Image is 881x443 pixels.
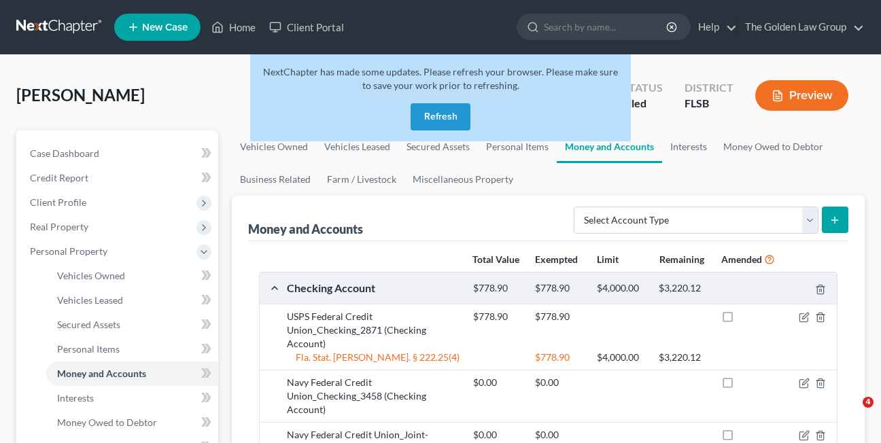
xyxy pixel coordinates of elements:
strong: Remaining [659,253,704,265]
div: $3,220.12 [652,282,714,295]
strong: Limit [597,253,619,265]
a: Client Portal [262,15,351,39]
div: $0.00 [528,376,590,389]
div: USPS Federal Credit Union_Checking_2871 (Checking Account) [280,310,466,351]
div: District [685,80,733,96]
a: The Golden Law Group [738,15,864,39]
a: Personal Items [46,337,218,361]
div: $778.90 [528,351,590,364]
a: Interests [46,386,218,410]
span: 4 [863,397,874,408]
div: $0.00 [528,428,590,442]
div: Navy Federal Credit Union_Checking_3458 (Checking Account) [280,376,466,417]
span: Credit Report [30,172,88,183]
span: Vehicles Owned [57,270,125,281]
a: Credit Report [19,166,218,190]
button: Preview [755,80,848,111]
a: Money and Accounts [46,361,218,386]
input: Search by name... [544,14,668,39]
div: Money and Accounts [248,221,363,237]
div: $778.90 [528,310,590,323]
strong: Exempted [535,253,578,265]
span: New Case [142,22,188,33]
div: $0.00 [466,428,528,442]
button: Refresh [411,103,470,130]
div: $778.90 [528,282,590,295]
div: $4,000.00 [590,282,652,295]
strong: Amended [721,253,762,265]
a: Farm / Livestock [319,163,404,196]
span: Vehicles Leased [57,294,123,306]
span: Personal Items [57,343,120,355]
div: Status [623,80,663,96]
a: Vehicles Owned [46,264,218,288]
span: Interests [57,392,94,404]
a: Secured Assets [46,313,218,337]
a: Interests [662,130,715,163]
span: Money and Accounts [57,368,146,379]
div: $778.90 [466,282,528,295]
a: Home [205,15,262,39]
a: Vehicles Owned [232,130,316,163]
a: Money Owed to Debtor [46,410,218,435]
span: NextChapter has made some updates. Please refresh your browser. Please make sure to save your wor... [263,66,618,91]
span: Secured Assets [57,319,120,330]
a: Help [691,15,737,39]
a: Case Dashboard [19,141,218,166]
div: Fla. Stat. [PERSON_NAME]. § 222.25(4) [280,351,466,364]
span: Money Owed to Debtor [57,417,157,428]
div: Filed [623,96,663,111]
iframe: Intercom live chat [835,397,867,429]
strong: Total Value [472,253,519,265]
span: Personal Property [30,245,107,257]
span: Case Dashboard [30,147,99,159]
a: Money Owed to Debtor [715,130,831,163]
span: [PERSON_NAME] [16,85,145,105]
a: Miscellaneous Property [404,163,521,196]
div: $4,000.00 [590,351,652,364]
a: Business Related [232,163,319,196]
div: $3,220.12 [652,351,714,364]
div: $0.00 [466,376,528,389]
a: Vehicles Leased [46,288,218,313]
div: $778.90 [466,310,528,323]
div: Checking Account [280,281,466,295]
span: Real Property [30,221,88,232]
span: Client Profile [30,196,86,208]
div: FLSB [685,96,733,111]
